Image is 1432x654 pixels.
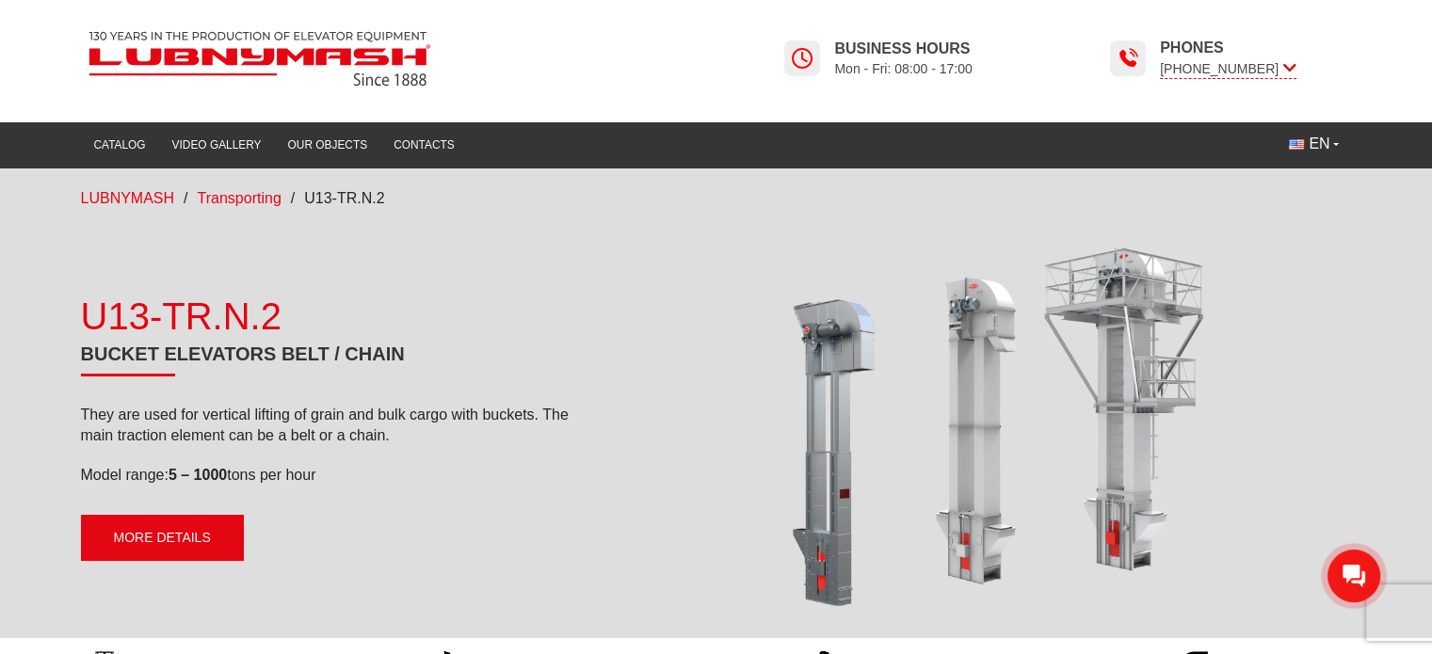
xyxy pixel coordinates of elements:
[1160,38,1296,58] span: Phones
[834,39,972,59] span: Business hours
[291,190,295,206] span: /
[169,467,227,483] strong: 5 – 1000
[1117,47,1139,70] img: Lubnymash time icon
[81,190,175,206] a: LUBNYMASH
[81,24,439,94] img: Lubnymash
[1309,134,1329,154] span: EN
[791,47,813,70] img: Lubnymash time icon
[81,290,594,343] div: U13-TR.N.2
[159,127,275,164] a: Video gallery
[198,190,282,206] a: Transporting
[1160,59,1296,79] span: [PHONE_NUMBER]
[275,127,381,164] a: Our objects
[1289,139,1304,150] img: English
[81,127,159,164] a: Catalog
[304,190,384,206] span: U13-TR.N.2
[834,60,972,78] span: Mon - Fri: 08:00 - 17:00
[1276,127,1351,161] button: EN
[81,465,594,486] p: Model range: tons per hour
[81,405,594,447] p: They are used for vertical lifting of grain and bulk cargo with buckets. The main traction elemen...
[184,190,187,206] span: /
[380,127,468,164] a: Contacts
[81,343,594,376] h1: Bucket elevators belt / chain
[81,515,244,562] a: More details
